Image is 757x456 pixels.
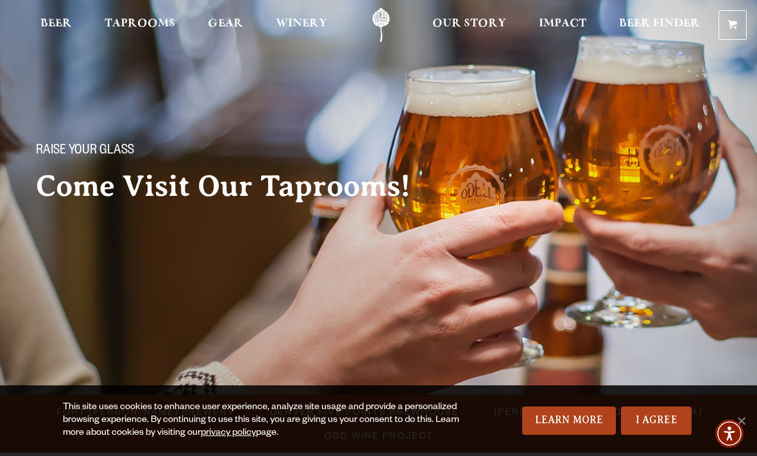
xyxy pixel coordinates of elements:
span: Impact [539,19,586,29]
span: Beer Finder [619,19,700,29]
a: Beer Finder [611,8,708,42]
a: Learn More [522,407,617,435]
span: Our Story [432,19,506,29]
span: Winery [276,19,327,29]
a: Beer [32,8,80,42]
span: Raise your glass [36,143,134,160]
span: Taprooms [105,19,175,29]
a: Odell Home [357,8,405,42]
div: This site uses cookies to enhance user experience, analyze site usage and provide a personalized ... [63,401,479,440]
a: privacy policy [201,428,256,439]
a: Our Story [424,8,515,42]
a: Gear [200,8,251,42]
span: Beer [40,19,72,29]
a: Taprooms [96,8,183,42]
a: Winery [268,8,336,42]
span: Gear [208,19,243,29]
div: Accessibility Menu [715,419,744,448]
a: I Agree [621,407,692,435]
h2: Come Visit Our Taprooms! [36,170,436,202]
a: Impact [531,8,595,42]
